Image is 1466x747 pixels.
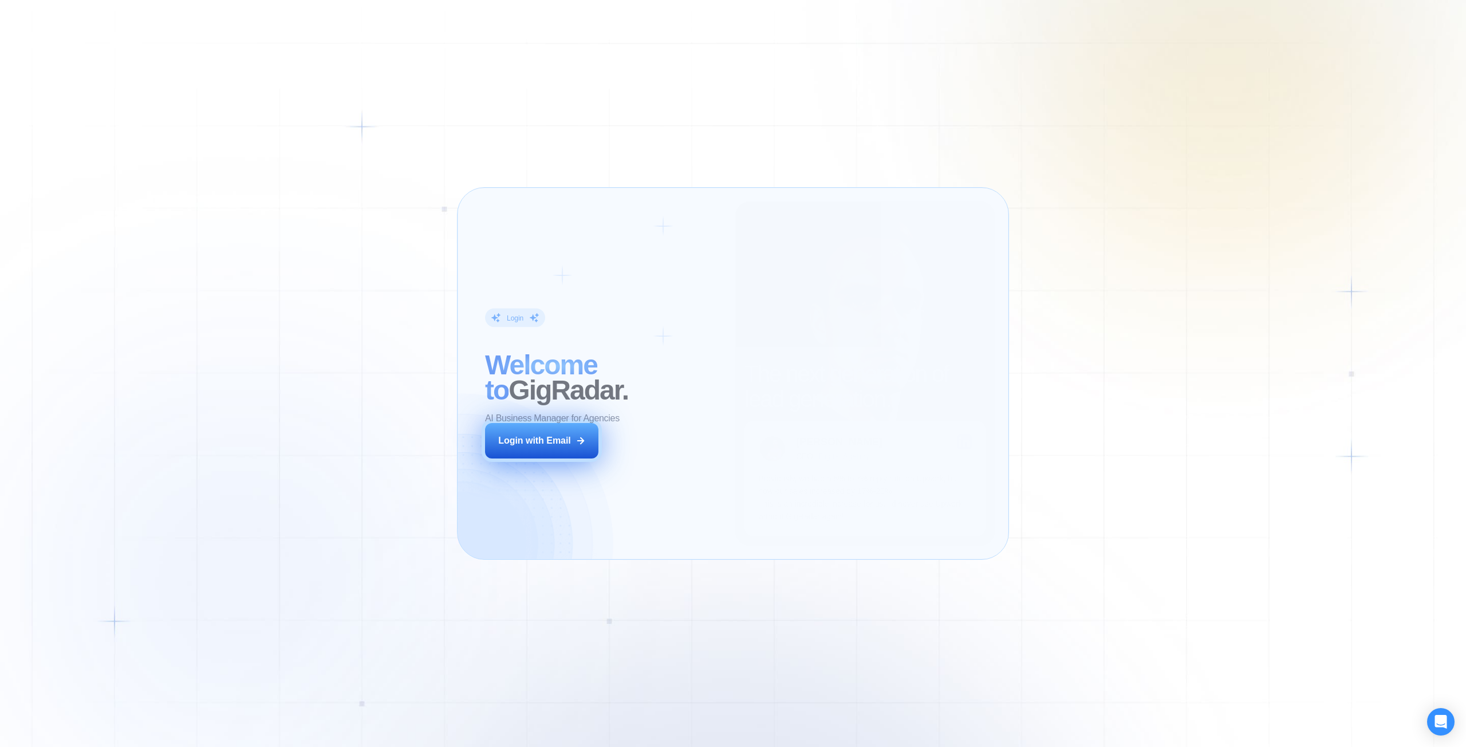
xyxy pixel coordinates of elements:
span: Welcome to [485,350,597,405]
h2: ‍ GigRadar. [485,353,722,403]
div: Open Intercom Messenger [1427,708,1455,736]
div: Login [507,313,523,322]
div: [PERSON_NAME] [796,437,882,447]
button: Login with Email [485,423,598,459]
h2: The next generation of lead generation. [744,361,985,412]
div: Digital Agency [819,452,869,461]
div: CEO [796,452,813,461]
div: Login with Email [498,434,571,447]
p: AI Business Manager for Agencies [485,412,620,425]
p: Previously, we had a 5% to 7% reply rate on Upwork, but now our sales increased by 17%-20%. This ... [758,472,971,523]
